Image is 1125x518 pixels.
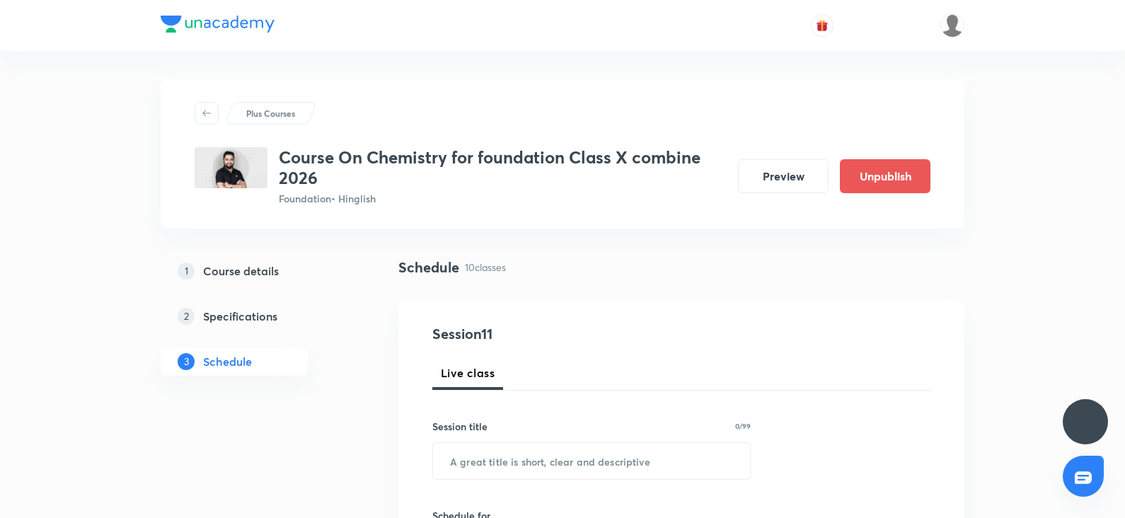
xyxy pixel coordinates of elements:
[940,13,964,38] img: Aarati parsewar
[203,263,279,280] h5: Course details
[816,19,829,32] img: avatar
[178,308,195,325] p: 2
[432,419,487,434] h6: Session title
[735,422,751,430] p: 0/99
[398,257,459,278] h4: Schedule
[433,443,750,479] input: A great title is short, clear and descriptive
[432,323,691,345] h4: Session 11
[441,364,495,381] span: Live class
[246,107,295,120] p: Plus Courses
[161,16,275,36] a: Company Logo
[161,302,353,330] a: 2Specifications
[279,147,727,188] h3: Course On Chemistry for foundation Class X combine 2026
[738,159,829,193] button: Preview
[1077,413,1094,430] img: ttu
[203,308,277,325] h5: Specifications
[279,191,727,206] p: Foundation • Hinglish
[161,16,275,33] img: Company Logo
[465,260,506,275] p: 10 classes
[203,353,252,370] h5: Schedule
[178,263,195,280] p: 1
[195,147,267,188] img: B2571C6F-79E2-475D-B2C0-EE56880E3D46_plus.png
[178,353,195,370] p: 3
[161,257,353,285] a: 1Course details
[840,159,930,193] button: Unpublish
[811,14,833,37] button: avatar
